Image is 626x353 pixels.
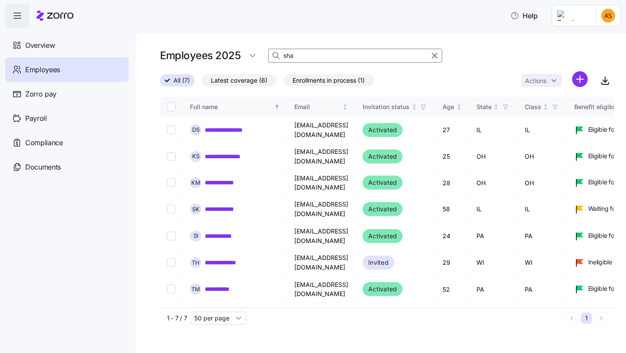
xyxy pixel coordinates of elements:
[25,40,55,51] span: Overview
[356,97,436,117] th: Invitation statusNot sorted
[190,102,273,112] div: Full name
[167,178,176,187] input: Select record 3
[25,89,57,100] span: Zorro pay
[363,102,410,112] div: Invitation status
[518,170,567,196] td: OH
[287,196,356,223] td: [EMAIL_ADDRESS][DOMAIN_NAME]
[368,284,397,294] span: Activated
[287,250,356,276] td: [EMAIL_ADDRESS][DOMAIN_NAME]
[191,180,200,186] span: K M
[436,97,469,117] th: AgeNot sorted
[5,33,129,57] a: Overview
[167,126,176,134] input: Select record 1
[25,162,61,173] span: Documents
[518,196,567,223] td: IL
[167,258,176,267] input: Select record 6
[5,106,129,130] a: Payroll
[368,231,397,241] span: Activated
[25,64,60,75] span: Employees
[525,102,541,112] div: Class
[436,196,469,223] td: 58
[518,143,567,170] td: OH
[476,102,492,112] div: State
[518,276,567,303] td: PA
[293,75,365,86] span: Enrollments in process (1)
[5,57,129,82] a: Employees
[167,205,176,213] input: Select record 4
[436,250,469,276] td: 29
[469,97,518,117] th: StateNot sorted
[581,313,592,324] button: 1
[518,223,567,250] td: PA
[525,78,546,84] span: Actions
[456,104,462,110] div: Not sorted
[518,97,567,117] th: ClassNot sorted
[543,104,549,110] div: Not sorted
[5,130,129,155] a: Compliance
[469,250,518,276] td: WI
[287,117,356,143] td: [EMAIL_ADDRESS][DOMAIN_NAME]
[411,104,417,110] div: Not sorted
[191,286,200,292] span: T M
[596,313,607,324] button: Next page
[436,117,469,143] td: 27
[167,314,187,323] span: 1 - 7 / 7
[192,153,200,159] span: K S
[368,151,397,162] span: Activated
[518,117,567,143] td: IL
[469,223,518,250] td: PA
[368,125,397,135] span: Activated
[211,75,267,86] span: Latest coverage (6)
[287,276,356,303] td: [EMAIL_ADDRESS][DOMAIN_NAME]
[469,196,518,223] td: IL
[469,143,518,170] td: OH
[601,9,615,23] img: 835be5d9d2fb0bff5529581db3e63ca5
[342,104,348,110] div: Not sorted
[5,82,129,106] a: Zorro pay
[183,97,287,117] th: Full nameSorted ascending
[510,10,538,21] span: Help
[287,143,356,170] td: [EMAIL_ADDRESS][DOMAIN_NAME]
[368,177,397,188] span: Activated
[503,7,545,24] button: Help
[160,49,240,62] h1: Employees 2025
[469,276,518,303] td: PA
[436,276,469,303] td: 52
[192,260,200,266] span: T H
[268,49,442,63] input: Search Employees
[436,170,469,196] td: 28
[443,102,454,112] div: Age
[193,233,198,239] span: S l
[436,223,469,250] td: 24
[294,102,341,112] div: Email
[493,104,499,110] div: Not sorted
[5,155,129,179] a: Documents
[25,113,47,124] span: Payroll
[469,117,518,143] td: IL
[287,223,356,250] td: [EMAIL_ADDRESS][DOMAIN_NAME]
[522,74,562,87] button: Actions
[192,127,200,133] span: D S
[436,143,469,170] td: 25
[368,257,389,268] span: Invited
[192,206,200,212] span: S K
[167,152,176,161] input: Select record 2
[566,313,577,324] button: Previous page
[167,285,176,293] input: Select record 7
[557,10,589,21] img: Employer logo
[287,170,356,196] td: [EMAIL_ADDRESS][DOMAIN_NAME]
[368,204,397,214] span: Activated
[274,104,280,110] div: Sorted ascending
[518,250,567,276] td: WI
[287,97,356,117] th: EmailNot sorted
[167,232,176,240] input: Select record 5
[25,137,63,148] span: Compliance
[167,103,176,111] input: Select all records
[572,71,588,87] svg: add icon
[173,75,190,86] span: All (7)
[469,170,518,196] td: OH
